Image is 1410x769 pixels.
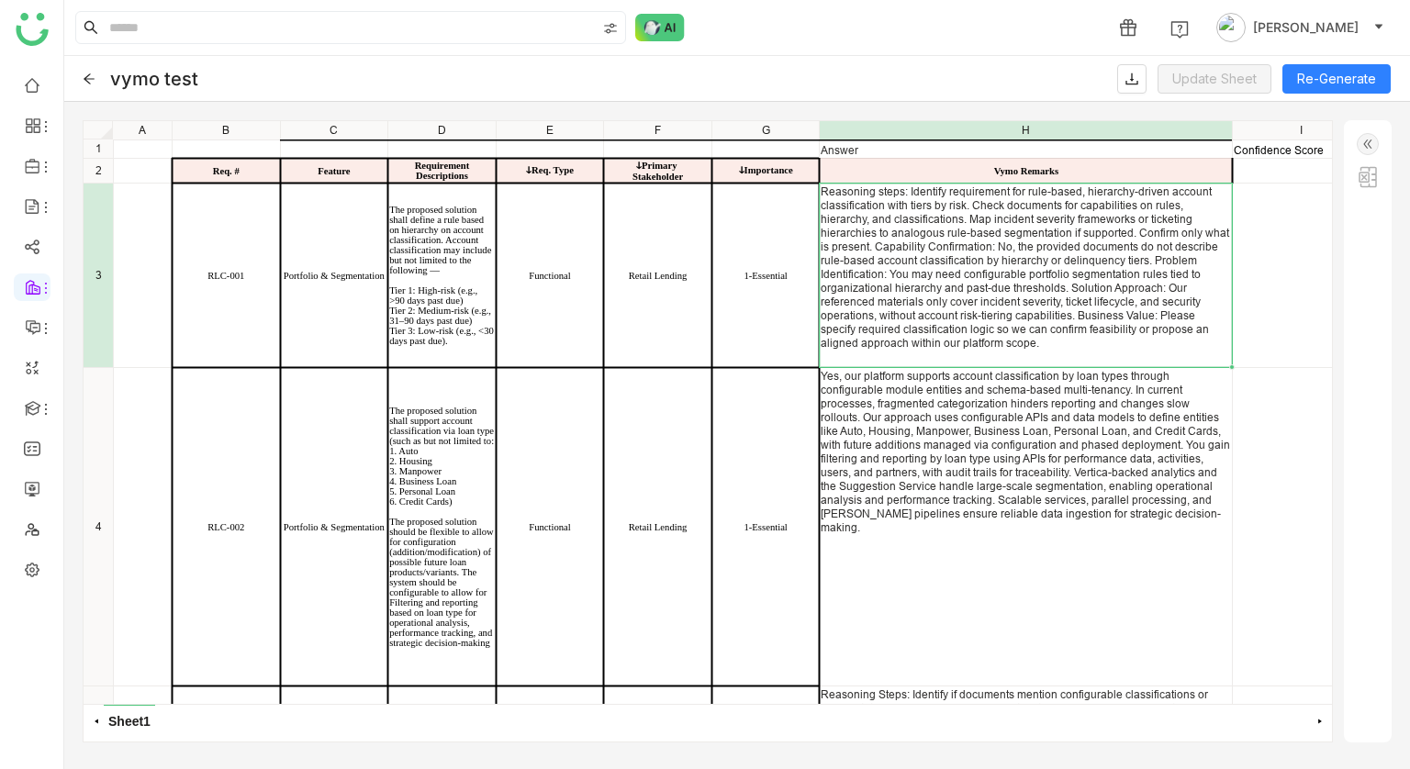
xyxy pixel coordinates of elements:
div: D [388,122,496,138]
span: Sheet1 [104,705,155,737]
button: Re-Generate [1282,64,1391,94]
div: ↆPrimary Stakeholder [605,161,711,182]
img: help.svg [1170,20,1189,39]
div: Portfolio & Segmentation [282,522,387,532]
div: G [712,122,820,138]
div: Yes, our platform supports account classification by loan types through configurable module entit... [821,369,1231,534]
div: F [604,122,711,138]
img: ask-buddy-normal.svg [635,14,685,41]
div: Reasoning steps: Identify requirement for rule-based, hierarchy-driven account classification wit... [821,184,1231,350]
div: ↆReq. Type [498,165,603,176]
div: RLC-001 [173,271,279,281]
div: 1-Essential [713,522,819,532]
div: Feature [282,166,387,176]
div: Answer [821,143,1231,157]
div: Functional [498,271,603,281]
button: Update Sheet [1158,64,1271,94]
div: Req. # [173,166,279,176]
button: [PERSON_NAME] [1213,13,1388,42]
div: 2 [84,163,113,179]
div: RLC-002 [173,522,279,532]
div: 3 [84,268,113,284]
div: Requirement Descriptions [389,161,495,181]
div: B [173,122,280,138]
div: C [281,122,388,138]
span: [PERSON_NAME] [1253,17,1359,38]
div: A [113,122,172,138]
img: avatar [1216,13,1246,42]
div: 1-Essential [713,271,819,281]
div: Retail Lending [605,271,711,281]
img: excel.svg [1357,166,1379,188]
img: search-type.svg [603,21,618,36]
div: 4 [84,519,113,535]
div: vymo test [110,68,198,90]
div: Functional [498,522,603,532]
img: logo [16,13,49,46]
div: E [497,122,604,138]
div: H [820,122,1232,138]
div: Portfolio & Segmentation [282,271,387,281]
div: Vymo Remarks [821,166,1231,176]
div: Confidence Score [1234,143,1369,157]
div: ↆImportance [713,165,819,176]
div: 1 [84,140,113,156]
div: The proposed solution shall define a rule based on hierarchy on account classification. Account c... [389,205,495,346]
div: The proposed solution shall support account classification via loan type (such as but not limited... [389,406,495,648]
div: I [1233,122,1370,138]
div: Retail Lending [605,522,711,532]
